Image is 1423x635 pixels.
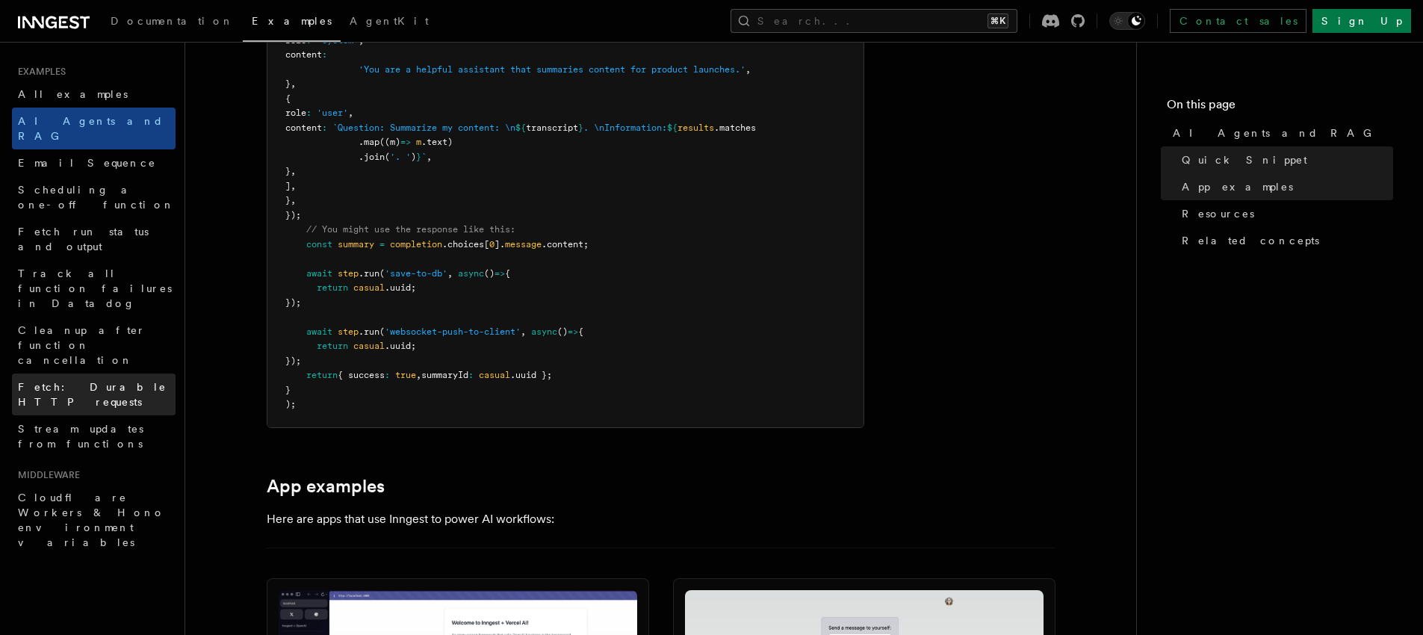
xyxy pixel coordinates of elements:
span: ) [411,152,416,162]
button: Search...⌘K [731,9,1017,33]
span: }); [285,297,301,308]
span: : [385,370,390,380]
span: return [306,370,338,380]
span: .uuid }; [510,370,552,380]
span: Related concepts [1182,233,1319,248]
span: 'user' [317,108,348,118]
span: Scheduling a one-off function [18,184,175,211]
a: Related concepts [1176,227,1393,254]
span: AgentKit [350,15,429,27]
span: , [291,78,296,89]
span: App examples [1182,179,1293,194]
span: : [322,49,327,60]
span: , [427,152,432,162]
span: casual [353,341,385,351]
span: Examples [12,66,66,78]
span: => [495,268,505,279]
span: return [317,282,348,293]
span: .map [359,137,379,147]
span: : [322,123,327,133]
span: content [285,49,322,60]
span: { [578,326,583,337]
span: , [447,268,453,279]
span: ); [285,399,296,409]
span: // You might use the response like this: [306,224,515,235]
span: step [338,326,359,337]
span: 'system' [317,35,359,46]
span: ( [379,326,385,337]
span: casual [479,370,510,380]
span: Email Sequence [18,157,156,169]
span: { success [338,370,385,380]
a: Stream updates from functions [12,415,176,457]
span: All examples [18,88,128,100]
span: , [745,64,751,75]
span: Cloudflare Workers & Hono environment variables [18,492,165,548]
span: ` [421,152,427,162]
a: AI Agents and RAG [12,108,176,149]
span: , [416,370,421,380]
span: , [291,181,296,191]
a: Fetch: Durable HTTP requests [12,374,176,415]
span: : [306,35,311,46]
span: Cleanup after function cancellation [18,324,146,366]
a: Cleanup after function cancellation [12,317,176,374]
button: Toggle dark mode [1109,12,1145,30]
span: () [484,268,495,279]
span: .uuid; [385,341,416,351]
a: App examples [1176,173,1393,200]
span: } [416,152,421,162]
span: .choices[ [442,239,489,250]
span: .run [359,326,379,337]
span: 'websocket-push-to-client' [385,326,521,337]
span: async [458,268,484,279]
span: summary [338,239,374,250]
span: await [306,326,332,337]
span: const [306,239,332,250]
span: } [285,385,291,395]
a: Contact sales [1170,9,1306,33]
span: Examples [252,15,332,27]
span: ( [385,152,390,162]
span: `Question: Summarize my content: \n [332,123,515,133]
h4: On this page [1167,96,1393,120]
span: , [291,166,296,176]
span: 'You are a helpful assistant that summaries content for product launches.' [359,64,745,75]
a: AI Agents and RAG [1167,120,1393,146]
a: All examples [12,81,176,108]
span: , [348,108,353,118]
span: => [568,326,578,337]
span: 0 [489,239,495,250]
span: . \nInformation: [583,123,667,133]
span: => [400,137,411,147]
span: Middleware [12,469,80,481]
span: Documentation [111,15,234,27]
span: Quick Snippet [1182,152,1307,167]
a: Email Sequence [12,149,176,176]
span: Track all function failures in Datadog [18,267,172,309]
span: return [317,341,348,351]
a: Quick Snippet [1176,146,1393,173]
span: () [557,326,568,337]
a: Documentation [102,4,243,40]
span: Resources [1182,206,1254,221]
span: ${ [515,123,526,133]
span: ${ [667,123,678,133]
a: Sign Up [1312,9,1411,33]
span: ]. [495,239,505,250]
a: Examples [243,4,341,42]
span: }); [285,356,301,366]
span: AI Agents and RAG [18,115,164,142]
span: '. ' [390,152,411,162]
span: async [531,326,557,337]
span: AI Agents and RAG [1173,126,1380,140]
span: Stream updates from functions [18,423,143,450]
span: } [285,166,291,176]
span: await [306,268,332,279]
span: Fetch: Durable HTTP requests [18,381,167,408]
span: true [395,370,416,380]
a: Cloudflare Workers & Hono environment variables [12,484,176,556]
span: , [359,35,364,46]
a: Scheduling a one-off function [12,176,176,218]
span: .matches [714,123,756,133]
